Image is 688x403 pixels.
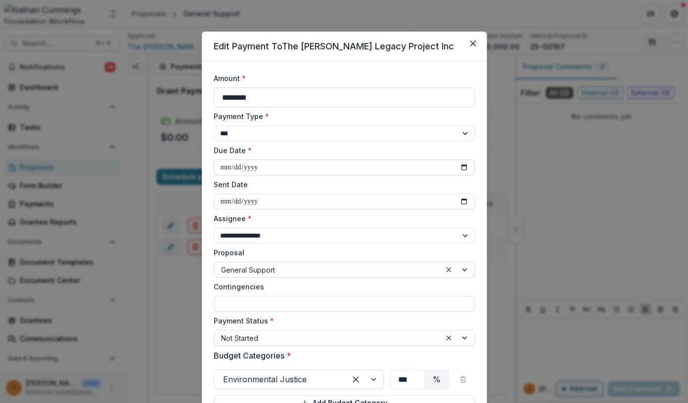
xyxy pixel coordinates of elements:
[348,371,364,387] div: Clear selected options
[214,213,469,224] label: Assignee
[202,32,487,61] header: Edit Payment To The [PERSON_NAME] Legacy Project Inc
[214,247,469,258] label: Proposal
[214,179,469,190] label: Sent Date
[443,264,455,276] div: Clear selected options
[214,316,469,326] label: Payment Status
[465,36,481,51] button: Close
[443,332,455,344] div: Clear selected options
[214,111,469,121] label: Payment Type
[214,350,469,362] label: Budget Categories
[214,73,469,83] label: Amount
[424,369,449,389] div: %
[214,145,469,156] label: Due Date
[214,282,469,292] label: Contingencies
[455,371,471,387] button: Remove budget category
